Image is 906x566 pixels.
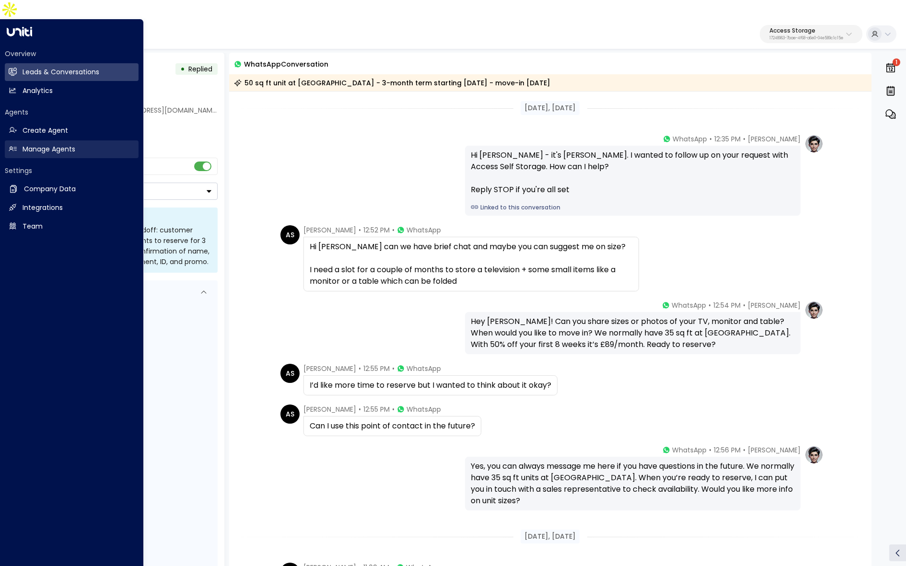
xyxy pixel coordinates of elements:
span: 12:35 PM [714,134,741,144]
img: profile-logo.png [804,134,824,153]
span: • [359,364,361,373]
a: Manage Agents [5,140,139,158]
div: AS [280,225,300,244]
span: • [743,445,745,455]
span: • [359,404,361,414]
h2: Team [23,221,43,231]
span: WhatsApp [407,364,441,373]
span: 12:52 PM [363,225,390,235]
span: • [392,404,395,414]
span: 1 [893,58,900,66]
span: WhatsApp Conversation [244,58,328,69]
div: [DATE], [DATE] [521,101,580,115]
a: Analytics [5,82,139,100]
span: • [743,134,745,144]
span: [PERSON_NAME] [748,300,801,310]
div: AS [280,364,300,383]
h2: Overview [5,49,139,58]
a: Leads & Conversations [5,63,139,81]
button: 1 [883,58,899,79]
span: 12:56 PM [714,445,741,455]
h2: Integrations [23,203,63,213]
span: 12:54 PM [713,300,741,310]
p: Access Storage [769,28,843,34]
span: • [709,445,711,455]
div: Hi [PERSON_NAME] can we have brief chat and maybe you can suggest me on size? I need a slot for a... [310,241,633,287]
a: Create Agent [5,122,139,139]
span: • [359,225,361,235]
img: profile-logo.png [804,300,824,320]
span: [PERSON_NAME] [303,225,356,235]
a: Integrations [5,199,139,217]
a: Team [5,218,139,235]
a: Company Data [5,180,139,198]
span: [PERSON_NAME] [748,134,801,144]
h2: Company Data [24,184,76,194]
h2: Agents [5,107,139,117]
span: WhatsApp [407,404,441,414]
p: 17248963-7bae-4f68-a6e0-04e589c1c15e [769,36,843,40]
div: Yes, you can always message me here if you have questions in the future. We normally have 35 sq f... [471,461,795,507]
span: [PERSON_NAME] [303,404,356,414]
button: Access Storage17248963-7bae-4f68-a6e0-04e589c1c15e [760,25,862,43]
div: Hey [PERSON_NAME]! Can you share sizes or photos of your TV, monitor and table? When would you li... [471,316,795,350]
span: • [709,300,711,310]
div: AS [280,404,300,424]
h2: Leads & Conversations [23,67,99,77]
img: profile-logo.png [804,445,824,464]
span: [PERSON_NAME] [303,364,356,373]
span: 12:55 PM [363,404,390,414]
span: • [709,134,712,144]
h2: Create Agent [23,126,68,136]
a: Linked to this conversation [471,203,795,212]
h2: Analytics [23,86,53,96]
span: WhatsApp [672,445,707,455]
span: [PERSON_NAME] [748,445,801,455]
div: Hi [PERSON_NAME] - it's [PERSON_NAME]. I wanted to follow up on your request with Access Self Sto... [471,150,795,196]
h2: Manage Agents [23,144,75,154]
div: I’d like more time to reserve but I wanted to think about it okay? [310,380,551,391]
div: 50 sq ft unit at [GEOGRAPHIC_DATA] - 3-month term starting [DATE] - move-in [DATE] [234,78,550,88]
h2: Settings [5,166,139,175]
span: • [392,225,395,235]
span: 12:55 PM [363,364,390,373]
span: • [743,300,745,310]
span: Replied [188,64,212,74]
div: Can I use this point of contact in the future? [310,420,475,432]
span: WhatsApp [672,300,706,310]
span: WhatsApp [407,225,441,235]
div: • [180,60,185,78]
div: [DATE], [DATE] [521,530,580,543]
span: • [392,364,395,373]
span: WhatsApp [673,134,707,144]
